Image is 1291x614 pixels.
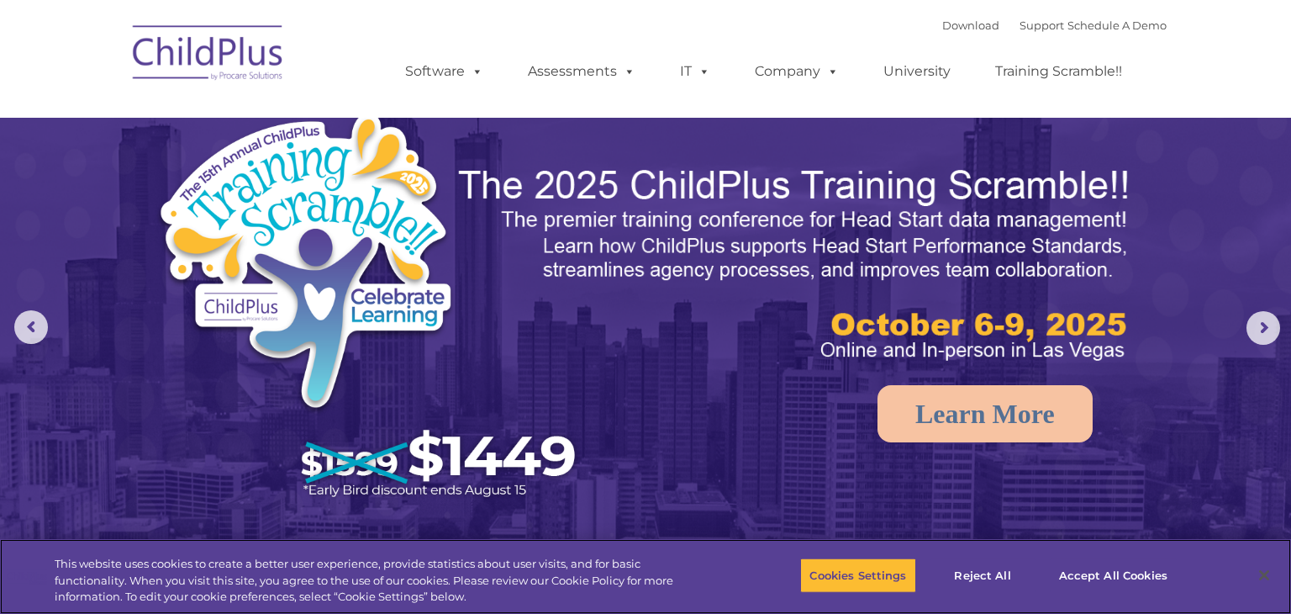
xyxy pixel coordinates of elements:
div: This website uses cookies to create a better user experience, provide statistics about user visit... [55,556,710,606]
a: IT [663,55,727,88]
a: Support [1020,19,1064,32]
a: Assessments [511,55,652,88]
span: Phone number [234,180,305,193]
a: Company [738,55,856,88]
a: University [867,55,967,88]
button: Reject All [930,558,1035,593]
font: | [942,19,1167,32]
button: Close [1246,557,1283,594]
a: Download [942,19,999,32]
a: Schedule A Demo [1067,19,1167,32]
a: Software [388,55,500,88]
a: Training Scramble!! [978,55,1139,88]
img: ChildPlus by Procare Solutions [124,13,292,98]
button: Cookies Settings [800,558,915,593]
a: Learn More [877,385,1093,442]
button: Accept All Cookies [1050,558,1177,593]
span: Last name [234,111,285,124]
